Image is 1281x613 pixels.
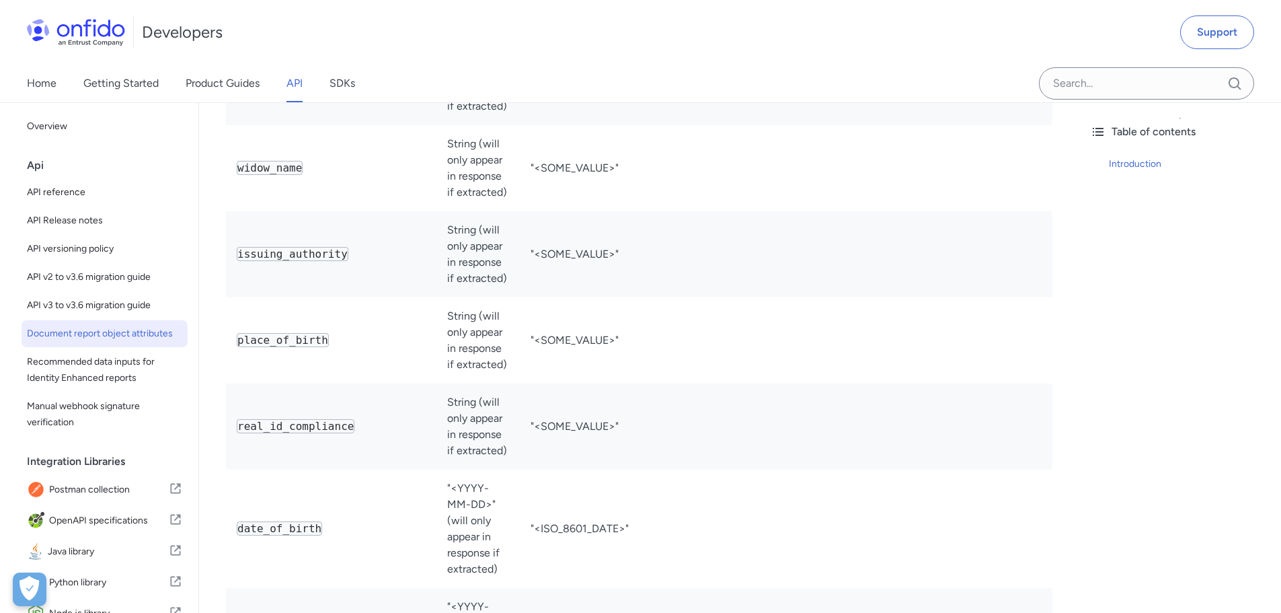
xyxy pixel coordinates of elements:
[22,537,188,567] a: IconJava libraryJava library
[22,320,188,347] a: Document report object attributes
[49,573,169,592] span: Python library
[27,542,48,561] img: IconJava library
[22,179,188,206] a: API reference
[22,236,188,262] a: API versioning policy
[27,19,125,46] img: Onfido Logo
[49,511,169,530] span: OpenAPI specifications
[22,568,188,598] a: IconPython libraryPython library
[22,264,188,291] a: API v2 to v3.6 migration guide
[1180,15,1254,49] a: Support
[436,125,519,211] td: String (will only appear in response if extracted)
[22,506,188,536] a: IconOpenAPI specificationsOpenAPI specifications
[27,480,49,499] img: IconPostman collection
[237,419,354,433] code: real_id_compliance
[1090,124,1270,140] div: Table of contents
[27,448,193,475] div: Integration Libraries
[27,118,182,135] span: Overview
[237,521,322,536] code: date_of_birth
[27,326,182,342] span: Document report object attributes
[520,384,1053,470] td: "<SOME_VALUE>"
[48,542,169,561] span: Java library
[520,297,1053,384] td: "<SOME_VALUE>"
[27,398,182,431] span: Manual webhook signature verification
[22,349,188,392] a: Recommended data inputs for Identity Enhanced reports
[27,241,182,257] span: API versioning policy
[1109,156,1270,172] a: Introduction
[237,247,348,261] code: issuing_authority
[13,573,46,606] button: Open Preferences
[27,511,49,530] img: IconOpenAPI specifications
[22,207,188,234] a: API Release notes
[27,297,182,314] span: API v3 to v3.6 migration guide
[142,22,223,43] h1: Developers
[329,65,355,102] a: SDKs
[186,65,260,102] a: Product Guides
[436,211,519,297] td: String (will only appear in response if extracted)
[436,297,519,384] td: String (will only appear in response if extracted)
[286,65,303,102] a: API
[27,65,56,102] a: Home
[27,269,182,285] span: API v2 to v3.6 migration guide
[1039,67,1254,100] input: Onfido search input field
[27,213,182,229] span: API Release notes
[520,211,1053,297] td: "<SOME_VALUE>"
[520,125,1053,211] td: "<SOME_VALUE>"
[22,113,188,140] a: Overview
[22,475,188,505] a: IconPostman collectionPostman collection
[22,393,188,436] a: Manual webhook signature verification
[237,161,303,175] code: widow_name
[83,65,159,102] a: Getting Started
[22,292,188,319] a: API v3 to v3.6 migration guide
[27,354,182,386] span: Recommended data inputs for Identity Enhanced reports
[27,184,182,201] span: API reference
[13,573,46,606] div: Cookie Preferences
[436,470,519,588] td: "<YYYY-MM-DD>" (will only appear in response if extracted)
[436,384,519,470] td: String (will only appear in response if extracted)
[49,480,169,499] span: Postman collection
[27,152,193,179] div: Api
[520,470,1053,588] td: "<ISO_8601_DATE>"
[237,333,329,347] code: place_of_birth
